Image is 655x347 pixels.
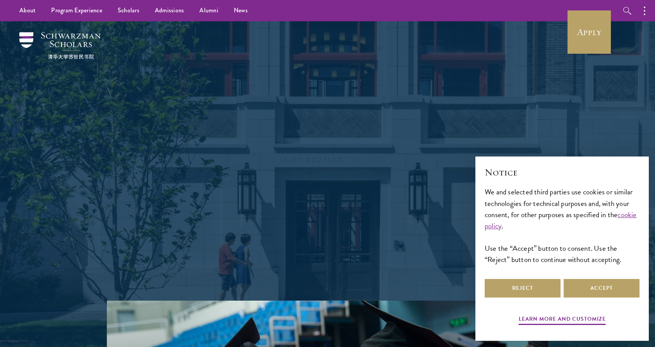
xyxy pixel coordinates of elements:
[564,279,640,298] button: Accept
[485,209,637,231] a: cookie policy
[485,279,561,298] button: Reject
[568,10,611,54] a: Apply
[485,166,640,179] h2: Notice
[485,186,640,265] div: We and selected third parties use cookies or similar technologies for technical purposes and, wit...
[519,314,606,326] button: Learn more and customize
[19,32,101,59] img: Schwarzman Scholars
